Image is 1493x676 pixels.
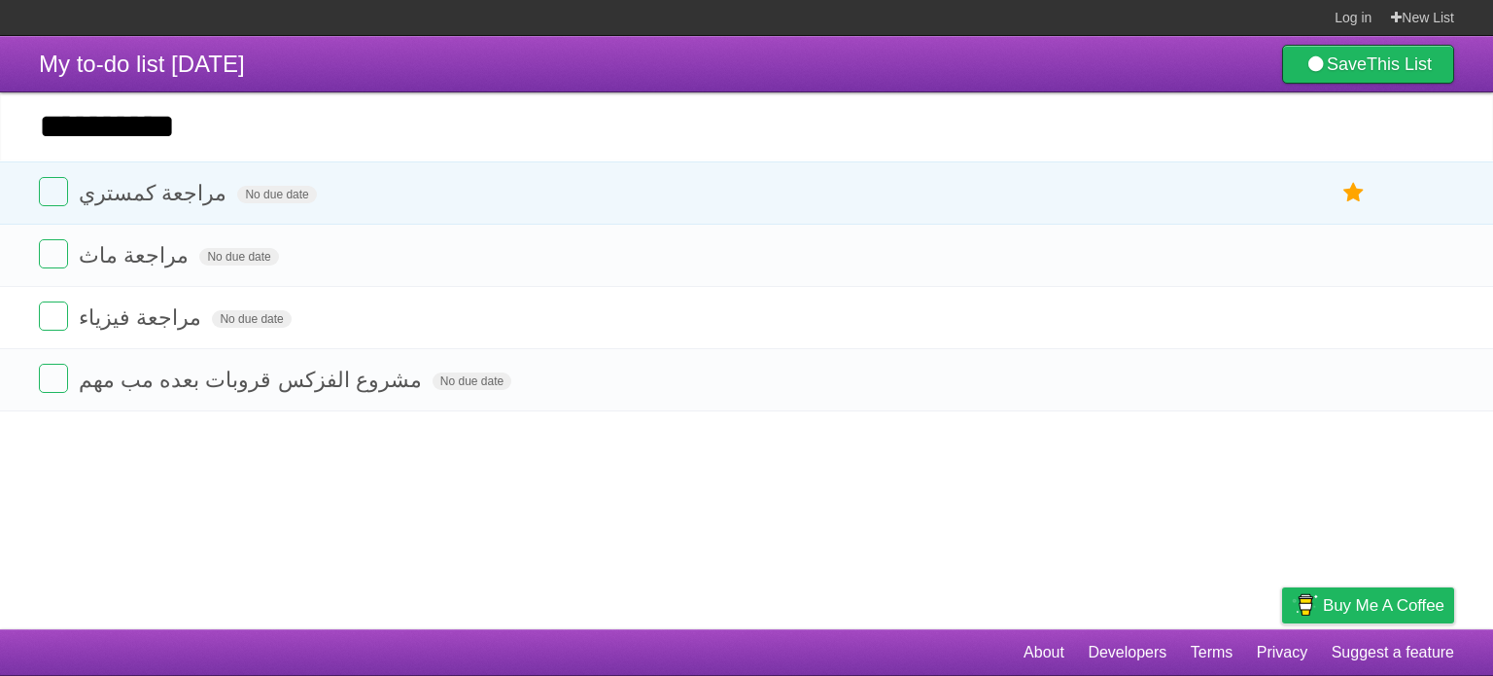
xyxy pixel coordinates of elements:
a: Buy me a coffee [1282,587,1454,623]
a: Privacy [1257,634,1307,671]
span: مراجعة كمستري [79,181,231,205]
a: SaveThis List [1282,45,1454,84]
label: Done [39,239,68,268]
span: No due date [237,186,316,203]
span: No due date [212,310,291,328]
a: Developers [1088,634,1166,671]
a: Terms [1191,634,1233,671]
span: مراجعة فيزياء [79,305,206,330]
span: مراجعة ماث [79,243,193,267]
a: Suggest a feature [1332,634,1454,671]
label: Done [39,177,68,206]
span: My to-do list [DATE] [39,51,245,77]
label: Star task [1336,177,1372,209]
label: Done [39,302,68,331]
span: مشروع الفزكس قروبات بعده مب مهم [79,368,427,392]
b: This List [1367,54,1432,74]
span: Buy me a coffee [1323,588,1444,623]
label: Done [39,364,68,393]
img: Buy me a coffee [1292,588,1318,622]
span: No due date [199,248,278,266]
span: No due date [433,373,511,390]
a: About [1024,634,1064,671]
